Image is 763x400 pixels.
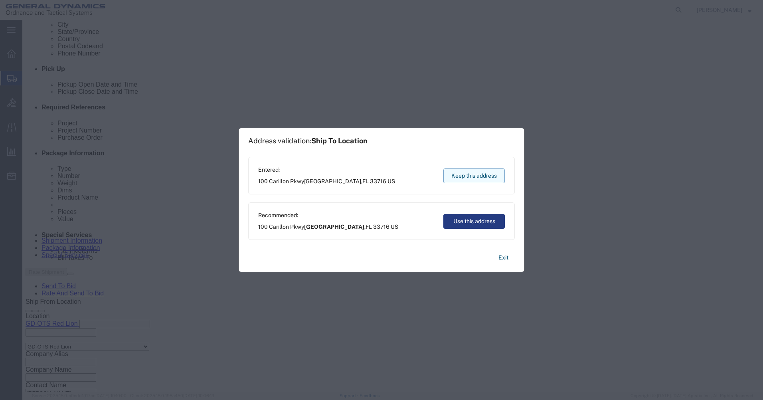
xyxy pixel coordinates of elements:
span: 100 Carillon Pkwy , [258,223,398,231]
span: Recommended: [258,211,398,220]
button: Exit [492,251,515,265]
span: FL [366,224,372,230]
span: 33716 [370,178,386,184]
span: 33716 [373,224,389,230]
button: Keep this address [443,168,505,183]
button: Use this address [443,214,505,229]
span: Ship To Location [311,137,368,145]
h1: Address validation: [248,137,368,145]
span: Entered: [258,166,395,174]
span: US [387,178,395,184]
span: FL [362,178,369,184]
span: US [391,224,398,230]
span: [GEOGRAPHIC_DATA] [304,178,361,184]
span: [GEOGRAPHIC_DATA] [304,224,364,230]
span: 100 Carillon Pkwy , [258,177,395,186]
